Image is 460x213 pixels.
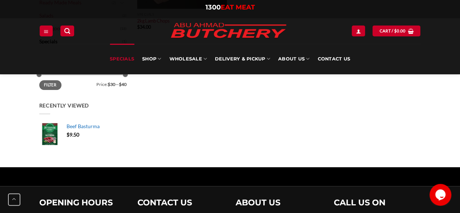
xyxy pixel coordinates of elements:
[39,80,61,90] button: Filter
[205,3,255,11] a: 1300EAT MEAT
[142,44,161,74] a: SHOP
[40,25,53,36] a: Menu
[110,44,134,74] a: Specials
[39,80,127,87] div: Price: —
[67,131,79,138] bdi: 9.50
[67,123,100,129] span: Beef Basturma
[429,184,453,206] iframe: chat widget
[165,18,292,44] img: Abu Ahmad Butchery
[205,3,221,11] span: 1300
[278,44,309,74] a: About Us
[67,131,69,138] span: $
[352,25,365,36] a: Login
[8,193,20,206] button: Go to top
[67,123,127,130] a: Beef Basturma
[236,197,323,208] h2: ABOUT US
[394,28,406,33] bdi: 0.00
[39,102,89,109] span: Recently Viewed
[137,197,225,208] h2: CONTACT US
[119,82,127,87] span: $40
[39,197,127,208] h2: OPENING HOURS
[379,28,405,34] span: Cart /
[334,197,421,208] h2: CALL US ON
[372,25,420,36] a: View cart
[169,44,207,74] a: Wholesale
[60,25,74,36] a: Search
[108,82,115,87] span: $30
[215,44,270,74] a: Delivery & Pickup
[317,44,350,74] a: Contact Us
[394,28,397,34] span: $
[221,3,255,11] span: EAT MEAT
